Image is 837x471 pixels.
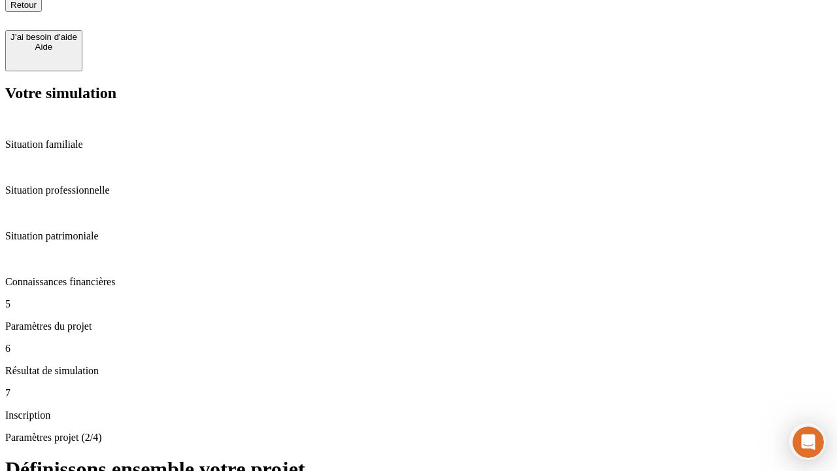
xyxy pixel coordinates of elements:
[5,321,832,332] p: Paramètres du projet
[5,230,832,242] p: Situation patrimoniale
[789,423,826,460] iframe: Intercom live chat discovery launcher
[5,365,832,377] p: Résultat de simulation
[5,139,832,150] p: Situation familiale
[793,427,824,458] iframe: Intercom live chat
[5,387,832,399] p: 7
[5,410,832,421] p: Inscription
[5,276,832,288] p: Connaissances financières
[10,42,77,52] div: Aide
[5,432,832,444] p: Paramètres projet (2/4)
[10,32,77,42] div: J’ai besoin d'aide
[5,298,832,310] p: 5
[5,84,832,102] h2: Votre simulation
[5,184,832,196] p: Situation professionnelle
[5,343,832,355] p: 6
[5,30,82,71] button: J’ai besoin d'aideAide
